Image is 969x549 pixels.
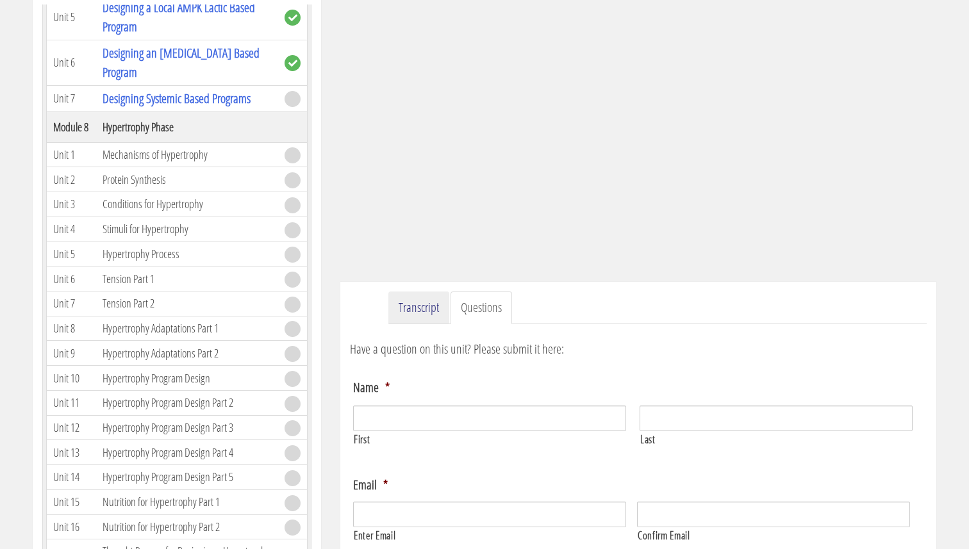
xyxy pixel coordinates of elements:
[103,44,260,81] a: Designing an [MEDICAL_DATA] Based Program
[96,316,278,341] td: Hypertrophy Adaptations Part 1
[96,489,278,514] td: Nutrition for Hypertrophy Part 1
[388,291,449,324] a: Transcript
[47,111,96,142] th: Module 8
[640,432,913,447] label: Last
[96,111,278,142] th: Hypertrophy Phase
[353,477,388,493] label: Email
[96,415,278,440] td: Hypertrophy Program Design Part 3
[285,55,301,71] span: complete
[285,10,301,26] span: complete
[451,291,512,324] a: Questions
[96,242,278,266] td: Hypertrophy Process
[47,266,96,291] td: Unit 6
[96,341,278,366] td: Hypertrophy Adaptations Part 2
[47,142,96,167] td: Unit 1
[638,528,910,543] label: Confirm Email
[96,465,278,490] td: Hypertrophy Program Design Part 5
[47,366,96,391] td: Unit 10
[96,266,278,291] td: Tension Part 1
[47,192,96,217] td: Unit 3
[96,514,278,539] td: Nutrition for Hypertrophy Part 2
[47,440,96,465] td: Unit 13
[47,291,96,316] td: Unit 7
[47,316,96,341] td: Unit 8
[354,432,626,447] label: First
[47,465,96,490] td: Unit 14
[350,340,927,359] p: Have a question on this unit? Please submit it here:
[96,142,278,167] td: Mechanisms of Hypertrophy
[47,217,96,242] td: Unit 4
[47,40,96,85] td: Unit 6
[47,415,96,440] td: Unit 12
[96,390,278,415] td: Hypertrophy Program Design Part 2
[47,341,96,366] td: Unit 9
[353,379,390,396] label: Name
[96,366,278,391] td: Hypertrophy Program Design
[47,85,96,111] td: Unit 7
[103,90,251,107] a: Designing Systemic Based Programs
[96,291,278,316] td: Tension Part 2
[47,390,96,415] td: Unit 11
[96,217,278,242] td: Stimuli for Hypertrophy
[96,167,278,192] td: Protein Synthesis
[96,440,278,465] td: Hypertrophy Program Design Part 4
[47,167,96,192] td: Unit 2
[47,489,96,514] td: Unit 15
[47,242,96,266] td: Unit 5
[96,192,278,217] td: Conditions for Hypertrophy
[47,514,96,539] td: Unit 16
[354,528,626,543] label: Enter Email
